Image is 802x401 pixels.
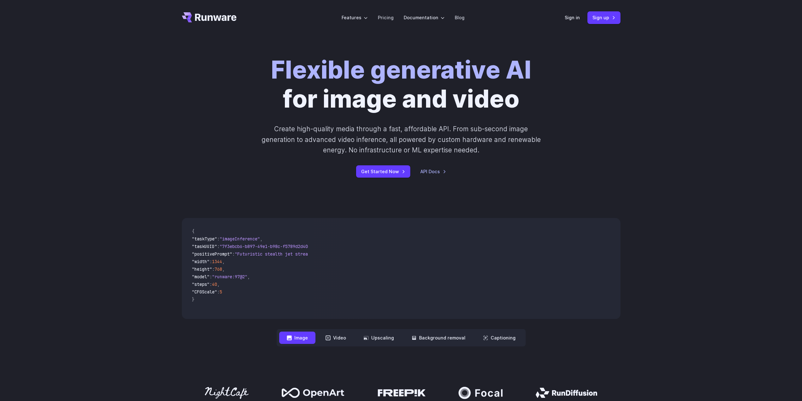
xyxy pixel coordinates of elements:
[192,228,194,234] span: {
[217,244,220,249] span: :
[260,236,263,242] span: ,
[210,281,212,287] span: :
[192,236,217,242] span: "taskType"
[271,56,531,114] h1: for image and video
[271,55,531,85] strong: Flexible generative AI
[565,14,580,21] a: Sign in
[342,14,368,21] label: Features
[356,165,410,178] a: Get Started Now
[212,281,217,287] span: 40
[192,251,232,257] span: "positivePrompt"
[318,332,354,344] button: Video
[404,332,473,344] button: Background removal
[261,124,541,155] p: Create high-quality media through a fast, affordable API. From sub-second image generation to adv...
[222,266,225,272] span: ,
[192,297,194,302] span: }
[182,12,237,22] a: Go to /
[212,274,247,280] span: "runware:97@2"
[220,236,260,242] span: "imageInference"
[192,266,212,272] span: "height"
[279,332,315,344] button: Image
[247,274,250,280] span: ,
[212,266,215,272] span: :
[222,259,225,264] span: ,
[192,244,217,249] span: "taskUUID"
[587,11,620,24] a: Sign up
[210,274,212,280] span: :
[378,14,394,21] a: Pricing
[232,251,235,257] span: :
[210,259,212,264] span: :
[192,259,210,264] span: "width"
[220,289,222,295] span: 5
[235,251,464,257] span: "Futuristic stealth jet streaking through a neon-lit cityscape with glowing purple exhaust"
[217,281,220,287] span: ,
[476,332,523,344] button: Captioning
[192,274,210,280] span: "model"
[420,168,446,175] a: API Docs
[356,332,401,344] button: Upscaling
[192,289,217,295] span: "CFGScale"
[404,14,445,21] label: Documentation
[220,244,315,249] span: "7f3ebcb6-b897-49e1-b98c-f5789d2d40d7"
[215,266,222,272] span: 768
[217,236,220,242] span: :
[455,14,464,21] a: Blog
[212,259,222,264] span: 1344
[192,281,210,287] span: "steps"
[217,289,220,295] span: :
